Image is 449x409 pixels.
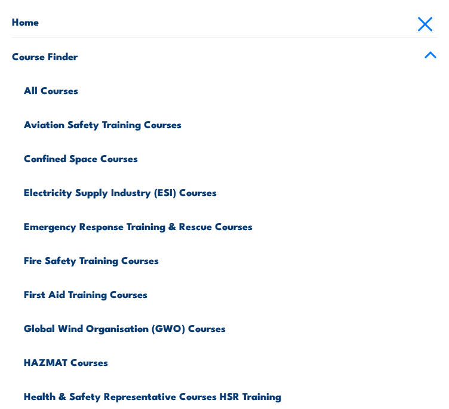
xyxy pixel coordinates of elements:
[24,106,437,140] a: Aviation Safety Training Courses
[24,173,437,207] a: Electricity Supply Industry (ESI) Courses
[24,309,437,343] a: Global Wind Organisation (GWO) Courses
[24,140,437,173] a: Confined Space Courses
[12,38,437,72] a: Course Finder
[24,275,437,309] a: First Aid Training Courses
[24,241,437,275] a: Fire Safety Training Courses
[12,3,437,37] a: Home
[24,72,437,106] a: All Courses
[24,343,437,377] a: HAZMAT Courses
[24,207,437,241] a: Emergency Response Training & Rescue Courses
